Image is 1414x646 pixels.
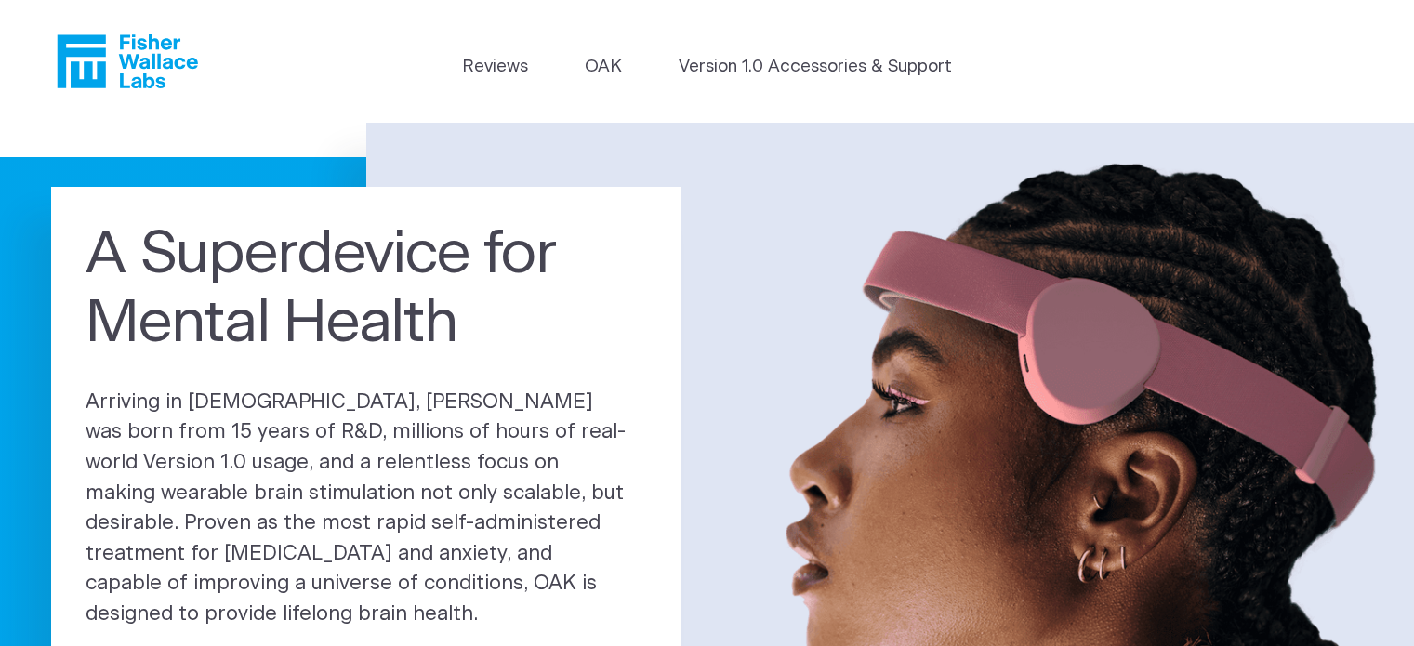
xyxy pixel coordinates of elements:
a: Version 1.0 Accessories & Support [679,54,952,80]
a: Fisher Wallace [57,34,198,88]
a: Reviews [462,54,528,80]
p: Arriving in [DEMOGRAPHIC_DATA], [PERSON_NAME] was born from 15 years of R&D, millions of hours of... [86,388,646,630]
h1: A Superdevice for Mental Health [86,221,646,359]
a: OAK [585,54,622,80]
